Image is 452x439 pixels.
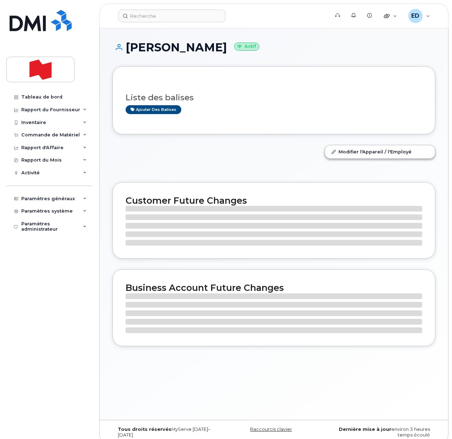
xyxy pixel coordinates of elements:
[339,427,391,432] strong: Dernière mise à jour
[126,282,422,293] h2: Business Account Future Changes
[118,427,171,432] strong: Tous droits réservés
[126,195,422,206] h2: Customer Future Changes
[112,427,220,438] div: MyServe [DATE]–[DATE]
[325,145,435,158] a: Modifier l'Appareil / l'Employé
[234,43,259,51] small: Actif
[126,105,181,114] a: Ajouter des balises
[328,427,435,438] div: environ 3 heures temps écoulé
[112,41,435,54] h1: [PERSON_NAME]
[250,427,292,432] a: Raccourcis clavier
[126,93,422,102] h3: Liste des balises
